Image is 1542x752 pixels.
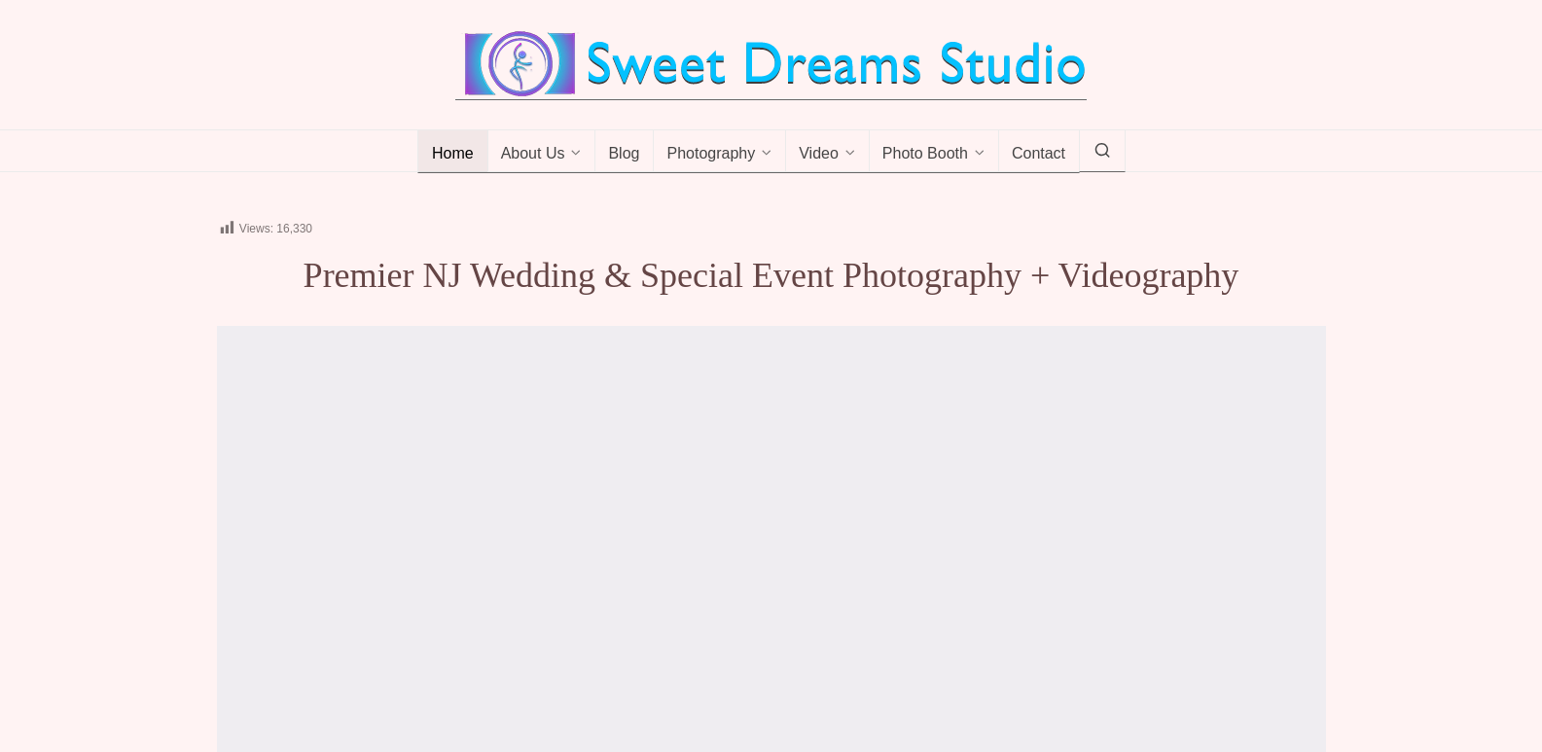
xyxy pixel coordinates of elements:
[998,130,1080,173] a: Contact
[501,145,565,164] span: About Us
[653,130,786,173] a: Photography
[666,145,755,164] span: Photography
[432,145,474,164] span: Home
[882,145,968,164] span: Photo Booth
[608,145,639,164] span: Blog
[594,130,654,173] a: Blog
[1012,145,1065,164] span: Contact
[417,130,488,173] a: Home
[799,145,839,164] span: Video
[785,130,870,173] a: Video
[276,222,312,235] span: 16,330
[455,29,1087,99] img: Best Wedding Event Photography Photo Booth Videography NJ NY
[487,130,596,173] a: About Us
[869,130,999,173] a: Photo Booth
[304,256,1239,295] span: Premier NJ Wedding & Special Event Photography + Videography
[239,222,273,235] span: Views:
